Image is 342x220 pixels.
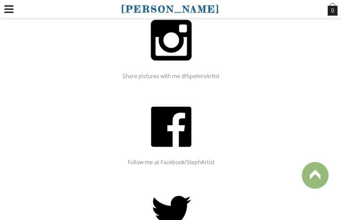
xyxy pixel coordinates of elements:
span: 0 [328,6,338,16]
div: Follow me at Facebook/StephArtist [9,160,333,166]
a: [PERSON_NAME] [121,3,220,15]
img: StephArtist [139,95,203,159]
div: Share pictures with me @SpetersArtist [9,74,333,79]
img: Picture [139,8,204,73]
